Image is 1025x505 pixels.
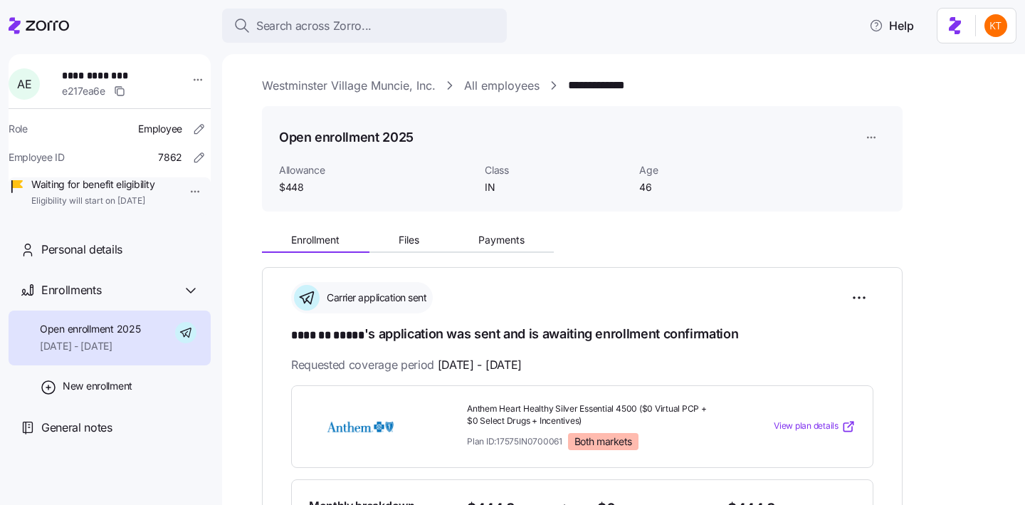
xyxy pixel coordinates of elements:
span: Employee [138,122,182,136]
span: New enrollment [63,379,132,393]
span: Personal details [41,241,122,259]
span: Requested coverage period [291,356,522,374]
span: Enrollments [41,281,101,299]
span: 46 [639,180,782,194]
span: Eligibility will start on [DATE] [31,195,154,207]
span: e217ea6e [62,84,105,98]
span: Search across Zorro... [256,17,372,35]
span: [DATE] - [DATE] [438,356,522,374]
button: Search across Zorro... [222,9,507,43]
span: Payments [478,235,525,245]
span: 7862 [158,150,182,165]
span: Anthem Heart Healthy Silver Essential 4500 ($0 Virtual PCP + $0 Select Drugs + Incentives) [467,403,716,427]
span: Class [485,163,628,177]
a: Westminster Village Muncie, Inc. [262,77,436,95]
span: Carrier application sent [322,291,426,305]
span: Open enrollment 2025 [40,322,140,336]
span: A E [17,78,31,90]
span: Files [399,235,419,245]
span: [DATE] - [DATE] [40,339,140,353]
span: Enrollment [291,235,340,245]
h1: Open enrollment 2025 [279,128,414,146]
span: Age [639,163,782,177]
span: Role [9,122,28,136]
h1: 's application was sent and is awaiting enrollment confirmation [291,325,873,345]
span: Waiting for benefit eligibility [31,177,154,192]
span: Help [869,17,914,34]
span: General notes [41,419,112,437]
span: $448 [279,180,473,194]
span: Allowance [279,163,473,177]
span: Employee ID [9,150,65,165]
a: View plan details [774,420,856,434]
a: All employees [464,77,540,95]
span: Both markets [574,435,632,448]
button: Help [858,11,925,40]
span: Plan ID: 17575IN0700061 [467,435,562,447]
img: Anthem [309,410,411,443]
span: View plan details [774,420,839,433]
img: aad2ddc74cf02b1998d54877cdc71599 [984,14,1007,37]
span: IN [485,180,628,194]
